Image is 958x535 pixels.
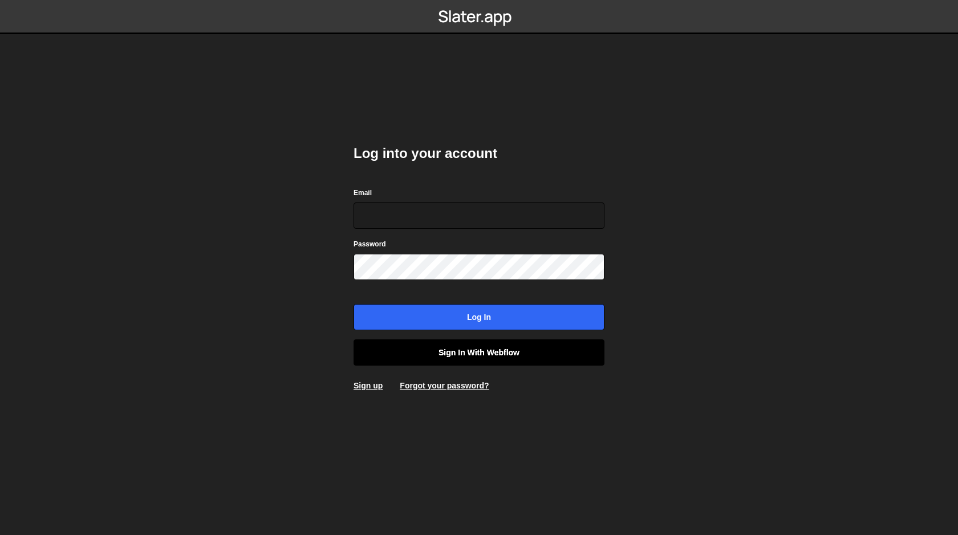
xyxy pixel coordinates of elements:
[354,339,604,366] a: Sign in with Webflow
[354,304,604,330] input: Log in
[354,238,386,250] label: Password
[354,187,372,198] label: Email
[354,144,604,163] h2: Log into your account
[354,381,383,390] a: Sign up
[400,381,489,390] a: Forgot your password?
